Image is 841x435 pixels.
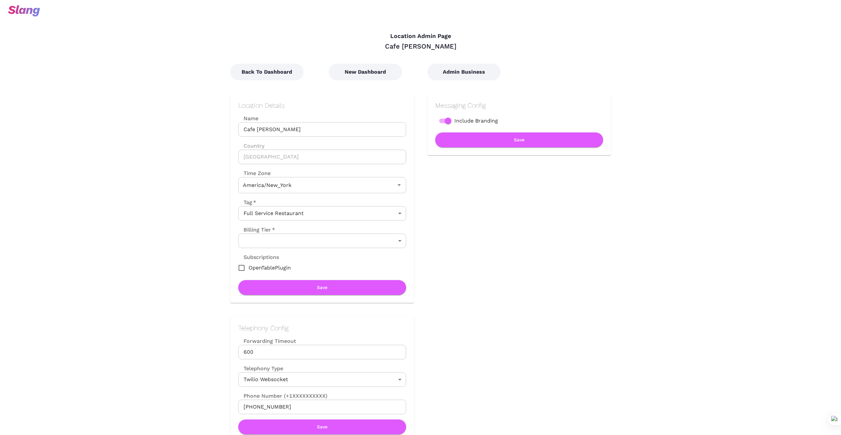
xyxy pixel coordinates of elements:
a: New Dashboard [329,69,402,75]
label: Subscriptions [238,253,279,261]
button: Open [395,180,404,190]
label: Phone Number (+1XXXXXXXXXX) [238,392,406,400]
button: Save [435,132,603,147]
h2: Location Details [238,101,406,109]
a: Back To Dashboard [230,69,304,75]
button: Back To Dashboard [230,64,304,80]
label: Tag [238,199,256,206]
button: Admin Business [427,64,501,80]
label: Telephony Type [238,365,283,372]
label: Time Zone [238,169,406,177]
a: Admin Business [427,69,501,75]
button: Save [238,280,406,295]
div: Twilio Websocket [238,372,406,387]
label: Billing Tier [238,226,275,234]
label: Forwarding Timeout [238,337,406,345]
h2: Messaging Config [435,101,603,109]
label: Name [238,115,406,122]
div: Cafe [PERSON_NAME] [230,42,611,51]
img: svg+xml;base64,PHN2ZyB3aWR0aD0iOTciIGhlaWdodD0iMzQiIHZpZXdCb3g9IjAgMCA5NyAzNCIgZmlsbD0ibm9uZSIgeG... [8,5,40,17]
span: Include Branding [454,117,498,125]
h4: Location Admin Page [230,33,611,40]
button: Save [238,419,406,434]
button: New Dashboard [329,64,402,80]
div: Full Service Restaurant [238,206,406,221]
h2: Telephony Config [238,324,406,332]
label: Country [238,142,406,150]
span: OpenTablePlugin [248,264,291,272]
